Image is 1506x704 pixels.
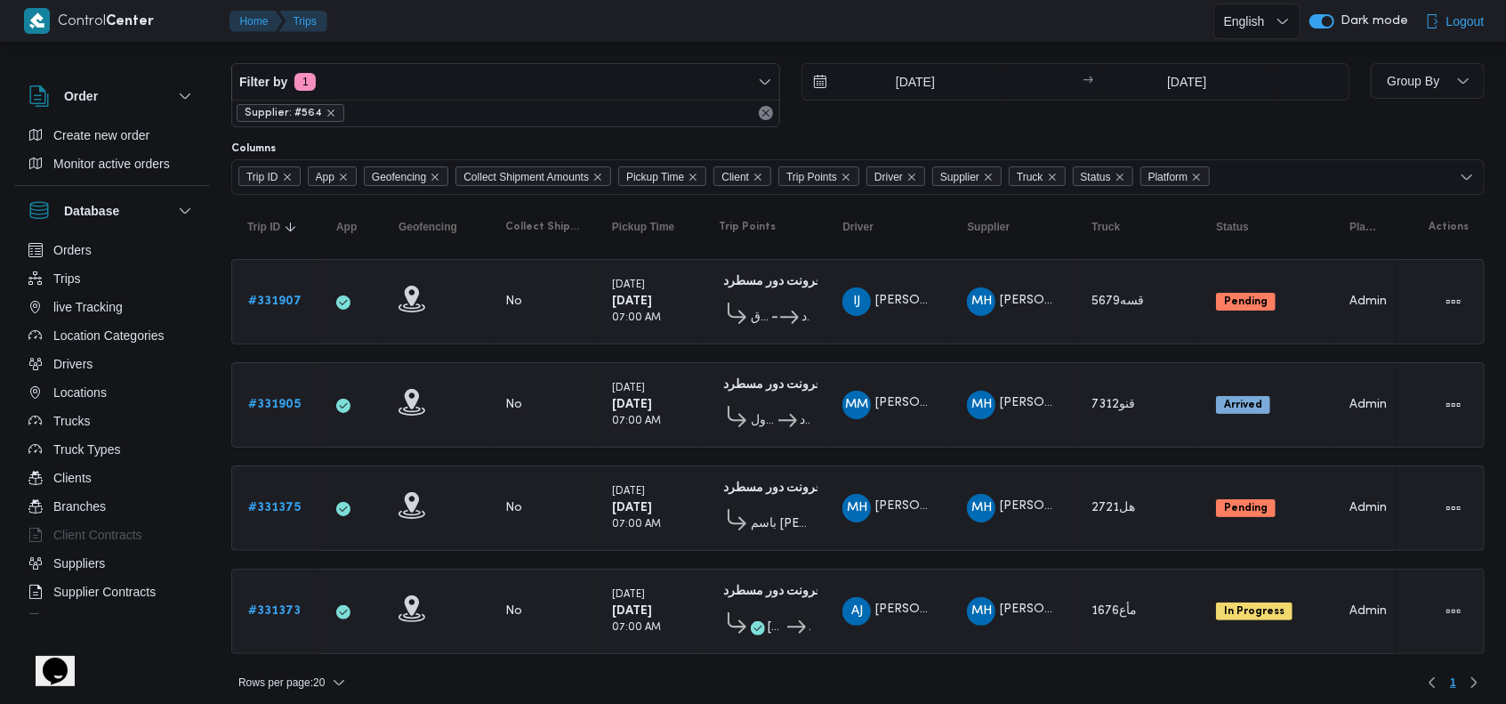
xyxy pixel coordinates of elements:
span: Geofencing [372,167,426,187]
span: Logout [1446,11,1485,32]
span: 1 active filters [294,73,316,91]
button: Trips [279,11,327,32]
b: # 331373 [248,605,301,617]
span: Actions [1429,220,1469,234]
button: Open list of options [1460,170,1474,184]
span: Branches [53,496,106,517]
b: [DATE] [612,605,652,617]
b: فرونت دور مسطرد [723,586,822,597]
span: Platform [1140,166,1211,186]
span: MH [971,597,992,626]
span: Admin [1349,502,1387,514]
b: Center [107,15,155,28]
button: Remove Pickup Time from selection in this group [688,172,698,182]
input: Press the down key to open a popover containing a calendar. [802,64,1004,100]
span: MH [971,494,992,522]
button: Actions [1439,287,1468,316]
h3: Order [64,85,98,107]
div: No [505,603,522,619]
b: Arrived [1224,400,1262,410]
span: Devices [53,610,98,631]
button: Supplier Contracts [21,578,203,606]
span: Trip ID [246,167,278,187]
a: #331905 [248,394,301,416]
button: Orders [21,236,203,264]
button: Locations [21,378,203,407]
div: Muhammad Hanei Muhammad Jodah Mahmood [967,287,995,316]
b: [DATE] [612,295,652,307]
span: Driver [874,167,903,187]
span: Dark mode [1334,14,1409,28]
span: App [308,166,357,186]
span: [PERSON_NAME] [PERSON_NAME] [875,604,1082,616]
span: MH [971,391,992,419]
span: Monitor active orders [53,153,170,174]
span: Truck [1009,166,1066,186]
b: # 331907 [248,295,302,307]
button: Remove Client from selection in this group [753,172,763,182]
b: In Progress [1224,606,1285,617]
span: live Tracking [53,296,123,318]
span: مأع1676 [1091,605,1137,617]
span: فرونت دور مسطرد [800,410,810,432]
span: Trip ID; Sorted in descending order [247,220,280,234]
button: Remove [755,102,777,124]
span: Supplier [940,167,979,187]
small: [DATE] [612,487,645,497]
span: فرونت دور مسطرد [801,307,810,328]
span: MM [845,391,868,419]
span: Suppliers [53,553,105,574]
a: #331373 [248,601,301,622]
small: [DATE] [612,384,645,393]
span: MH [971,287,992,316]
span: [PERSON_NAME] [PERSON_NAME] [1000,501,1206,513]
span: In Progress [1216,603,1293,620]
button: Remove App from selection in this group [338,172,349,182]
span: Admin [1349,399,1387,410]
button: Truck Types [21,435,203,464]
span: Supplier Contracts [53,581,156,603]
button: Branches [21,492,203,521]
button: live Tracking [21,293,203,321]
span: Geofencing [399,220,457,234]
span: Driver [842,220,874,234]
button: Supplier [960,213,1067,241]
button: Group By [1371,63,1485,99]
span: Status [1216,220,1249,234]
span: Trip ID [238,166,301,186]
span: هل2721 [1091,502,1135,514]
span: AJ [851,597,863,626]
span: Collect Shipment Amounts [505,220,580,234]
span: Pending [1216,499,1276,517]
button: Home [230,11,283,32]
label: Columns [231,142,276,156]
span: Pending [1216,293,1276,311]
span: Trip Points [786,167,837,187]
button: Clients [21,464,203,492]
b: # 331905 [248,399,301,410]
div: Ibrahem Jabril Muhammad Ahmad Jmuaah [842,287,871,316]
button: Actions [1439,597,1468,626]
span: Status [1073,166,1133,186]
small: 07:00 AM [612,623,661,633]
span: Client [713,166,771,186]
span: Collect Shipment Amounts [463,167,589,187]
span: 1 [1450,672,1456,693]
span: Trucks [53,410,90,432]
div: Amaro Jmal Aldsaoqai Musilhai [842,597,871,626]
button: Create new order [21,121,203,150]
button: Filter by1 active filters [232,64,779,100]
button: Actions [1439,391,1468,419]
svg: Sorted in descending order [284,220,298,234]
span: Supplier: #564 [237,104,344,122]
span: Orders [53,239,92,261]
span: [PERSON_NAME] [PERSON_NAME] [1000,604,1206,616]
span: Trip Points [719,220,776,234]
button: Status [1209,213,1325,241]
button: Previous page [1421,672,1443,693]
div: No [505,397,522,413]
span: Trip Points [778,166,859,186]
small: 07:00 AM [612,313,661,323]
button: Page 1 of 1 [1443,672,1463,693]
b: [DATE] [612,399,652,410]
